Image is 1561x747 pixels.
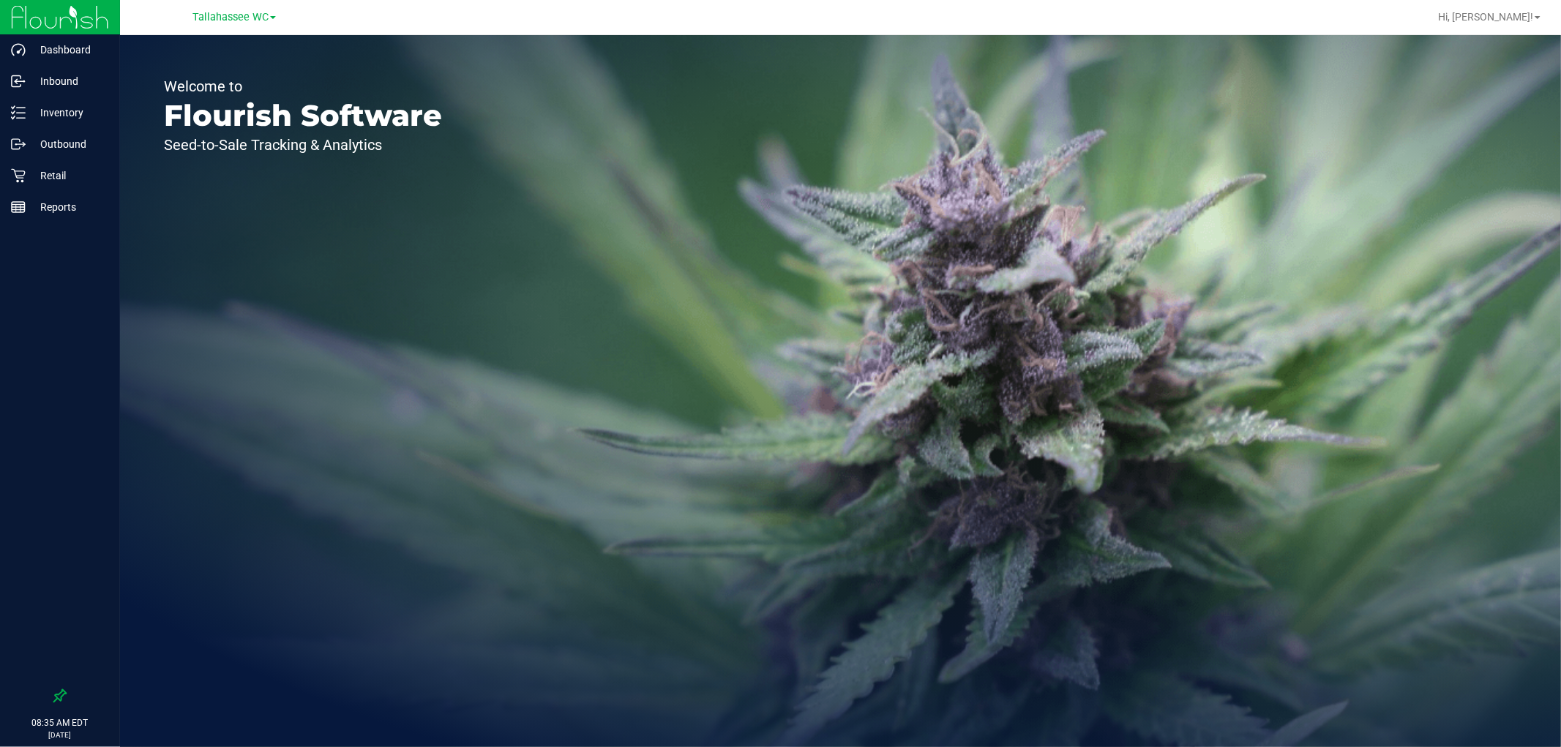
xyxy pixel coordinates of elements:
p: [DATE] [7,729,113,740]
span: Hi, [PERSON_NAME]! [1438,11,1533,23]
inline-svg: Inbound [11,74,26,89]
p: Retail [26,167,113,184]
p: Reports [26,198,113,216]
p: Welcome to [164,79,442,94]
p: Flourish Software [164,101,442,130]
p: 08:35 AM EDT [7,716,113,729]
inline-svg: Retail [11,168,26,183]
inline-svg: Reports [11,200,26,214]
label: Pin the sidebar to full width on large screens [53,688,67,703]
p: Seed-to-Sale Tracking & Analytics [164,138,442,152]
inline-svg: Inventory [11,105,26,120]
inline-svg: Outbound [11,137,26,151]
p: Inventory [26,104,113,121]
p: Outbound [26,135,113,153]
span: Tallahassee WC [192,11,269,23]
inline-svg: Dashboard [11,42,26,57]
p: Dashboard [26,41,113,59]
p: Inbound [26,72,113,90]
